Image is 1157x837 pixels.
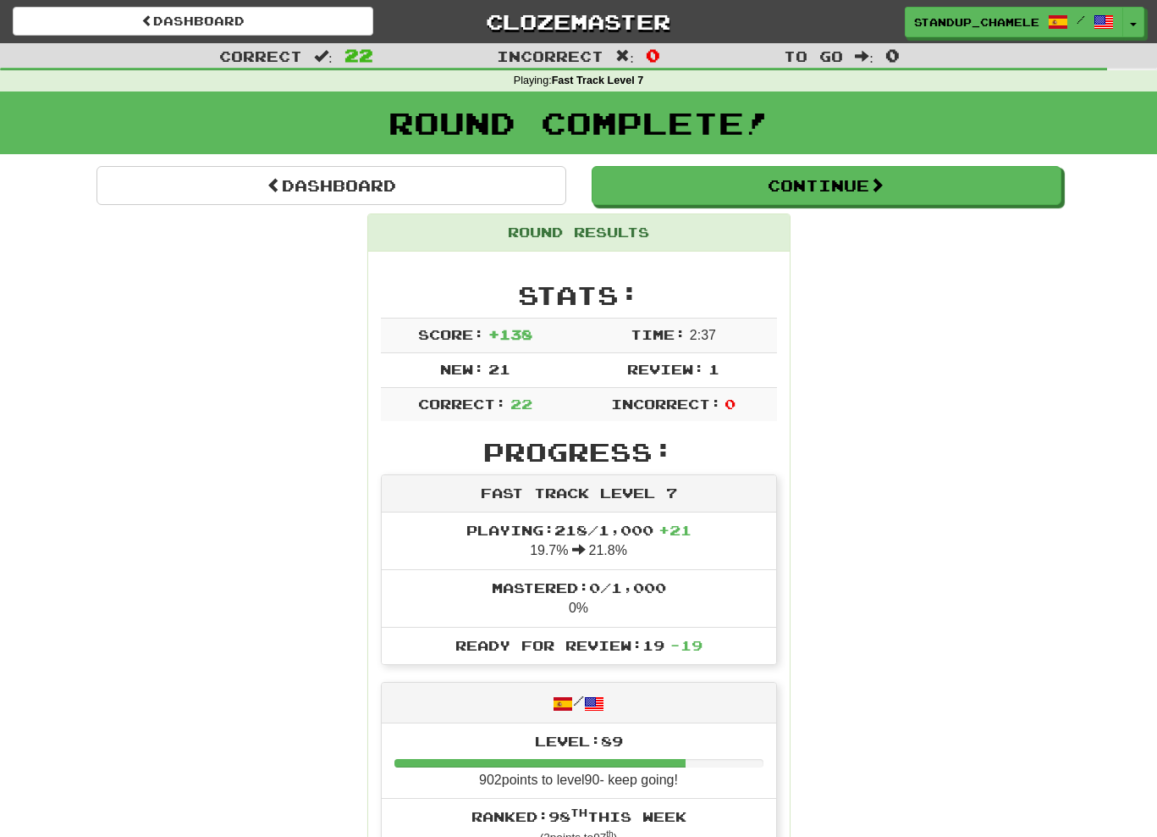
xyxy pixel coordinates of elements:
[382,683,776,723] div: /
[497,47,603,64] span: Incorrect
[535,733,623,749] span: Level: 89
[6,106,1151,140] h1: Round Complete!
[471,808,686,824] span: Ranked: 98 this week
[382,569,776,628] li: 0%
[96,166,566,205] a: Dashboard
[440,361,484,377] span: New:
[510,396,532,412] span: 22
[399,7,759,36] a: Clozemaster
[627,361,704,377] span: Review:
[631,326,686,342] span: Time:
[381,281,777,309] h2: Stats:
[382,723,776,800] li: 902 points to level 90 - keep going!
[418,326,484,342] span: Score:
[725,396,736,412] span: 0
[418,396,506,412] span: Correct:
[658,522,691,538] span: + 21
[592,166,1061,205] button: Continue
[368,214,790,252] div: Round Results
[885,45,900,65] span: 0
[488,361,510,377] span: 21
[570,807,587,818] sup: th
[344,45,373,65] span: 22
[492,579,666,596] span: Mastered: 0 / 1,000
[455,637,702,653] span: Ready for Review: 19
[219,47,302,64] span: Correct
[488,326,532,342] span: + 138
[611,396,721,412] span: Incorrect:
[314,49,333,64] span: :
[646,45,660,65] span: 0
[382,475,776,513] div: Fast Track Level 7
[13,7,373,36] a: Dashboard
[1077,14,1085,25] span: /
[552,75,644,86] strong: Fast Track Level 7
[615,49,634,64] span: :
[690,328,716,342] span: 2 : 37
[708,361,719,377] span: 1
[381,438,777,466] h2: Progress:
[382,513,776,570] li: 19.7% 21.8%
[914,14,1039,30] span: standup_chameleon
[784,47,843,64] span: To go
[905,7,1123,37] a: standup_chameleon /
[466,522,691,538] span: Playing: 218 / 1,000
[669,637,702,653] span: - 19
[855,49,873,64] span: :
